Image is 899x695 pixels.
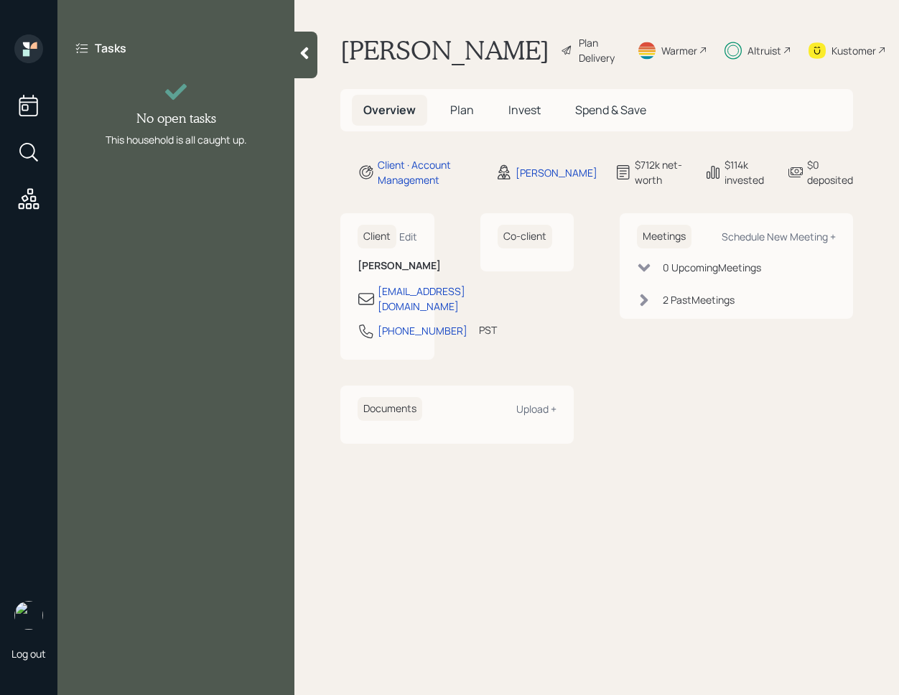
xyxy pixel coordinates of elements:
[498,225,552,248] h6: Co-client
[358,260,417,272] h6: [PERSON_NAME]
[106,132,247,147] div: This household is all caught up.
[11,647,46,661] div: Log out
[136,111,216,126] h4: No open tasks
[663,260,761,275] div: 0 Upcoming Meeting s
[508,102,541,118] span: Invest
[399,230,417,243] div: Edit
[747,43,781,58] div: Altruist
[516,402,556,416] div: Upload +
[722,230,836,243] div: Schedule New Meeting +
[450,102,474,118] span: Plan
[725,157,770,187] div: $114k invested
[516,165,597,180] div: [PERSON_NAME]
[479,322,497,337] div: PST
[363,102,416,118] span: Overview
[95,40,126,56] label: Tasks
[832,43,876,58] div: Kustomer
[378,284,465,314] div: [EMAIL_ADDRESS][DOMAIN_NAME]
[661,43,697,58] div: Warmer
[358,397,422,421] h6: Documents
[378,157,478,187] div: Client · Account Management
[637,225,691,248] h6: Meetings
[340,34,549,66] h1: [PERSON_NAME]
[663,292,735,307] div: 2 Past Meeting s
[575,102,646,118] span: Spend & Save
[807,157,853,187] div: $0 deposited
[579,35,620,65] div: Plan Delivery
[378,323,467,338] div: [PHONE_NUMBER]
[14,601,43,630] img: retirable_logo.png
[635,157,687,187] div: $712k net-worth
[358,225,396,248] h6: Client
